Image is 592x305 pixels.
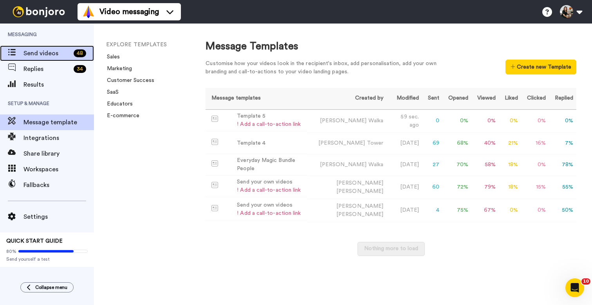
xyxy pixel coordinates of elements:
td: [PERSON_NAME] [307,176,386,199]
img: vm-color.svg [82,5,95,18]
span: Settings [23,212,94,221]
td: 69 [422,133,442,154]
th: Liked [499,88,521,109]
span: Share library [23,149,94,158]
img: Message-temps.svg [211,116,218,122]
img: Message-temps.svg [211,205,218,211]
td: 79 % [471,176,499,199]
th: Clicked [521,88,549,109]
span: Message template [23,118,94,127]
td: 75 % [442,199,471,222]
span: 80% [6,248,16,254]
td: 0 % [549,109,576,133]
span: Video messaging [99,6,159,17]
span: Walka [368,118,383,123]
td: [PERSON_NAME] [307,133,386,154]
td: [DATE] [386,154,422,176]
div: ! Add a call-to-action link [237,120,301,129]
td: 58 % [471,154,499,176]
div: Everyday Magic Bundle People [237,156,304,173]
td: 27 [422,154,442,176]
img: Message-temps.svg [211,160,218,167]
td: 60 [422,176,442,199]
td: 59 sec. ago [386,109,422,133]
span: [PERSON_NAME] [336,212,383,217]
td: [DATE] [386,199,422,222]
th: Replied [549,88,576,109]
div: Message Templates [206,39,576,54]
td: 18 % [499,176,521,199]
td: 4 [422,199,442,222]
iframe: Intercom live chat [565,278,584,297]
span: Send yourself a test [6,256,88,262]
a: Educators [102,101,133,107]
span: Workspaces [23,165,94,174]
td: 40 % [471,133,499,154]
td: [DATE] [386,133,422,154]
a: SaaS [102,89,119,95]
td: 0 % [521,199,549,222]
th: Viewed [471,88,499,109]
button: Nothing more to load [357,242,425,256]
img: Message-temps.svg [211,182,218,188]
div: Template 4 [237,139,265,147]
td: 16 % [521,133,549,154]
th: Created by [307,88,386,109]
li: EXPLORE TEMPLATES [106,41,212,49]
td: [DATE] [386,176,422,199]
th: Sent [422,88,442,109]
div: Send your own videos [237,201,301,209]
td: 0 % [499,109,521,133]
a: Customer Success [102,78,154,83]
div: 48 [74,49,86,57]
td: 50 % [549,199,576,222]
div: Template 5 [237,112,301,120]
span: Results [23,80,94,89]
span: Send videos [23,49,70,58]
span: Fallbacks [23,180,94,190]
a: Sales [102,54,120,60]
td: 0 % [521,109,549,133]
td: [PERSON_NAME] [307,199,386,222]
td: 68 % [442,133,471,154]
td: 55 % [549,176,576,199]
th: Modified [386,88,422,109]
div: Send your own videos [237,178,301,186]
img: bj-logo-header-white.svg [9,6,68,17]
span: QUICK START GUIDE [6,238,63,244]
span: Collapse menu [35,284,67,290]
span: Integrations [23,133,94,143]
td: 0 % [521,154,549,176]
span: [PERSON_NAME] [336,189,383,194]
td: 0 % [442,109,471,133]
td: [PERSON_NAME] [307,154,386,176]
button: Collapse menu [20,282,74,292]
td: 70 % [442,154,471,176]
span: Replies [23,64,70,74]
td: 0 [422,109,442,133]
div: 34 [74,65,86,73]
td: 21 % [499,133,521,154]
a: E-commerce [102,113,139,118]
td: 0 % [499,199,521,222]
span: 10 [581,278,590,285]
td: 78 % [549,154,576,176]
td: [PERSON_NAME] [307,109,386,133]
span: Walka [368,162,383,167]
div: ! Add a call-to-action link [237,209,301,218]
a: Marketing [102,66,132,71]
span: Tower [367,140,383,146]
th: Message templates [206,88,307,109]
button: Create new Template [505,60,576,74]
td: 72 % [442,176,471,199]
div: Customise how your videos look in the recipient's inbox, add personalisation, add your own brandi... [206,60,448,76]
td: 67 % [471,199,499,222]
th: Opened [442,88,471,109]
div: ! Add a call-to-action link [237,186,301,194]
td: 15 % [521,176,549,199]
td: 7 % [549,133,576,154]
td: 18 % [499,154,521,176]
img: Message-temps.svg [211,139,218,145]
td: 0 % [471,109,499,133]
